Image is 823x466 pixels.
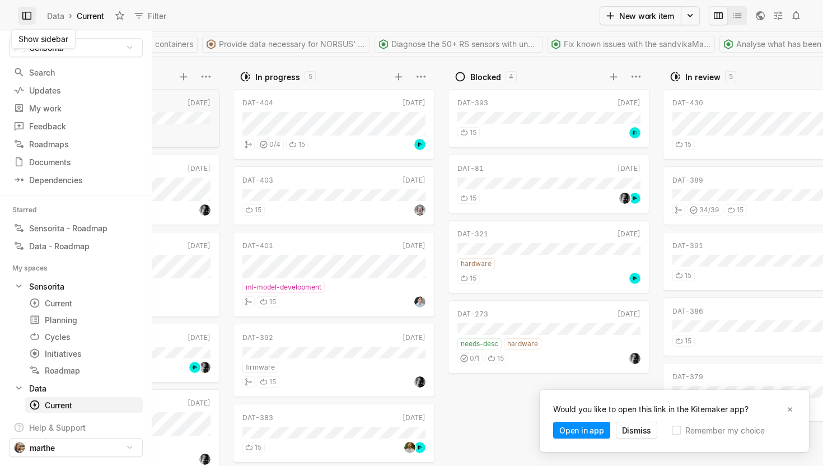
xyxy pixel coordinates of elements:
div: [DATE] [188,241,211,251]
button: Change to mode list_view [728,6,747,25]
div: DAT-389 [672,175,703,185]
a: Sensorita [9,278,143,294]
span: 15 [685,336,691,346]
div: In progress [255,71,300,83]
a: DAT-404[DATE]0/415 [233,89,435,160]
div: Planning [29,314,138,326]
span: 15 [269,377,276,387]
div: [DATE] [188,164,211,174]
div: [DATE] [403,413,425,423]
button: Dismiss [616,422,658,439]
img: jump.png [189,362,200,373]
div: DAT-391 [672,241,703,251]
div: Current [74,8,106,24]
div: Data [47,10,64,22]
div: Roadmap [29,365,138,376]
a: Initiatives [25,346,143,361]
div: [DATE] [188,398,211,408]
a: My work [9,100,143,116]
div: [DATE] [618,229,640,239]
a: DAT-393[DATE]15 [448,89,650,148]
div: Data [29,383,46,394]
div: DAT-273[DATE]needs-deschardware0/115 [448,297,650,377]
div: 5 [725,71,736,82]
a: Roadmaps [9,136,143,152]
div: [DATE] [403,175,425,185]
div: DAT-401[DATE]ml-model-development15 [233,229,435,320]
img: me.jpg [199,204,211,216]
div: DAT-321 [457,229,488,239]
div: DAT-392[DATE]firmware15 [233,320,435,400]
div: grid [448,86,655,466]
div: Current [29,297,138,309]
div: Initiatives [29,348,138,360]
span: Remember my choice [685,425,765,436]
span: 15 [255,205,261,215]
img: me.jpg [199,362,211,373]
span: Fix known issues with the sandvikaMar2025 dataset, and evaluate performance on it [564,36,710,52]
img: jump.png [414,442,425,453]
a: Planning [25,312,143,328]
div: Blocked [470,71,501,83]
div: [DATE] [188,333,211,343]
span: 15 [298,139,305,150]
button: marthe [9,438,143,457]
div: DAT-81 [457,164,484,174]
div: [DATE] [618,98,640,108]
img: EN_IYISI_Kirpilmis.jpeg [414,296,425,307]
span: Provide data necessary for NORSUS' LCA on logistics improvements [219,36,366,52]
a: Dependencies [9,171,143,188]
span: 34 / 39 [699,205,719,215]
img: me.jpg [199,454,211,465]
div: DAT-321[DATE]hardware15 [448,217,650,297]
div: DAT-403[DATE]15 [233,163,435,229]
img: me.jpg [619,193,630,204]
img: me.jpg [414,204,425,216]
div: DAT-403 [242,175,273,185]
img: jump.png [629,127,640,138]
div: Show sidebar [11,29,76,49]
div: 4 [506,71,517,82]
span: needs-desc [461,339,498,349]
a: DAT-392[DATE]firmware15 [233,324,435,397]
div: DAT-393 [457,98,488,108]
span: 15 [737,205,743,215]
div: DAT-383[DATE]15 [233,400,435,466]
div: Starred [12,204,50,216]
a: DAT-401[DATE]ml-model-development15 [233,232,435,317]
div: DAT-401 [242,241,273,251]
span: 15 [685,271,691,281]
a: Roadmap [25,362,143,378]
a: Data [9,380,143,396]
div: DAT-392 [242,333,273,343]
a: DAT-403[DATE]15 [233,166,435,225]
div: Data - Roadmap [29,240,90,252]
div: DAT-404 [242,98,273,108]
div: › [69,10,72,21]
button: Open in app [553,422,610,439]
div: [DATE] [618,309,640,319]
a: Cycles [25,329,143,344]
span: 15 [497,353,504,364]
a: DAT-81[DATE]15 [448,155,650,213]
div: Documents [13,156,138,168]
div: Dependencies [13,174,138,186]
span: 0 / 4 [269,139,280,150]
img: me.jpg [629,353,640,364]
img: jump.png [414,139,425,150]
span: 15 [255,442,261,453]
div: board and list toggle [709,6,747,25]
div: DAT-81[DATE]15 [448,151,650,217]
div: Sensorita - Roadmap [29,222,107,234]
img: me.jpg [414,376,425,388]
a: DAT-383[DATE]15 [233,404,435,463]
span: ml-model-development [246,282,321,292]
span: 0 / 1 [470,353,479,364]
img: jump.png [629,193,640,204]
div: DAT-383 [242,413,273,423]
div: DAT-404[DATE]0/415 [233,86,435,163]
div: DAT-379 [672,372,703,382]
a: Sensorita - Roadmap [9,220,143,236]
span: firmware [246,362,275,372]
